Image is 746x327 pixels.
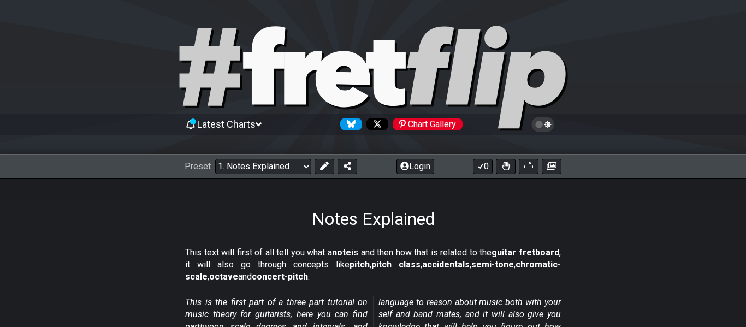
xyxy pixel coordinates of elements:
[396,159,434,174] button: Login
[209,271,238,282] strong: octave
[519,159,538,174] button: Print
[332,247,351,258] strong: note
[542,159,561,174] button: Create image
[185,247,561,283] p: This text will first of all tell you what a is and then how that is related to the , it will also...
[315,159,334,174] button: Edit Preset
[471,259,514,270] strong: semi-tone
[336,118,362,130] a: Follow #fretflip at Bluesky
[371,259,421,270] strong: pitch class
[422,259,470,270] strong: accidentals
[537,120,549,129] span: Toggle light / dark theme
[393,118,463,130] div: Chart Gallery
[496,159,516,174] button: Toggle Dexterity for all fretkits
[473,159,493,174] button: 0
[252,271,308,282] strong: concert-pitch
[215,159,311,174] select: Preset
[350,259,370,270] strong: pitch
[388,118,463,130] a: #fretflip at Pinterest
[338,159,357,174] button: Share Preset
[197,118,256,130] span: Latest Charts
[492,247,559,258] strong: guitar fretboard
[362,118,388,130] a: Follow #fretflip at X
[185,161,211,171] span: Preset
[312,209,435,229] h1: Notes Explained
